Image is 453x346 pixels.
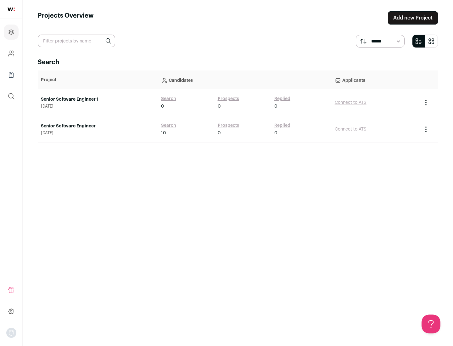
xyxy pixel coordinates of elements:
p: Project [41,77,155,83]
h1: Projects Overview [38,11,94,25]
span: 0 [274,103,277,109]
button: Project Actions [422,126,430,133]
a: Search [161,96,176,102]
span: [DATE] [41,104,155,109]
a: Company Lists [4,67,19,82]
img: nopic.png [6,328,16,338]
a: Senior Software Engineer [41,123,155,129]
a: Senior Software Engineer 1 [41,96,155,103]
p: Candidates [161,74,328,86]
a: Prospects [218,122,239,129]
h2: Search [38,58,438,67]
p: Applicants [335,74,416,86]
a: Search [161,122,176,129]
button: Project Actions [422,99,430,106]
span: 10 [161,130,166,136]
a: Projects [4,25,19,40]
img: wellfound-shorthand-0d5821cbd27db2630d0214b213865d53afaa358527fdda9d0ea32b1df1b89c2c.svg [8,8,15,11]
a: Add new Project [388,11,438,25]
span: 0 [274,130,277,136]
a: Connect to ATS [335,127,366,131]
a: Replied [274,96,290,102]
a: Connect to ATS [335,100,366,105]
span: [DATE] [41,131,155,136]
span: 0 [218,103,221,109]
iframe: Toggle Customer Support [422,315,440,333]
a: Prospects [218,96,239,102]
span: 0 [161,103,164,109]
span: 0 [218,130,221,136]
input: Filter projects by name [38,35,115,47]
a: Company and ATS Settings [4,46,19,61]
a: Replied [274,122,290,129]
button: Open dropdown [6,328,16,338]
